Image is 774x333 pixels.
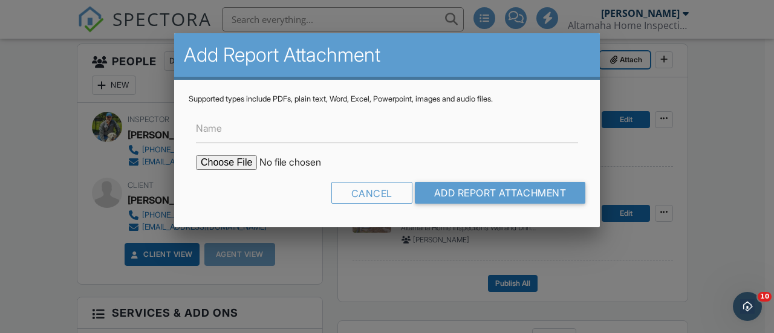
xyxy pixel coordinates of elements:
[733,292,762,321] iframe: Intercom live chat
[415,182,586,204] input: Add Report Attachment
[196,121,222,135] label: Name
[758,292,772,302] span: 10
[189,94,585,104] div: Supported types include PDFs, plain text, Word, Excel, Powerpoint, images and audio files.
[184,43,590,67] h2: Add Report Attachment
[331,182,412,204] div: Cancel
